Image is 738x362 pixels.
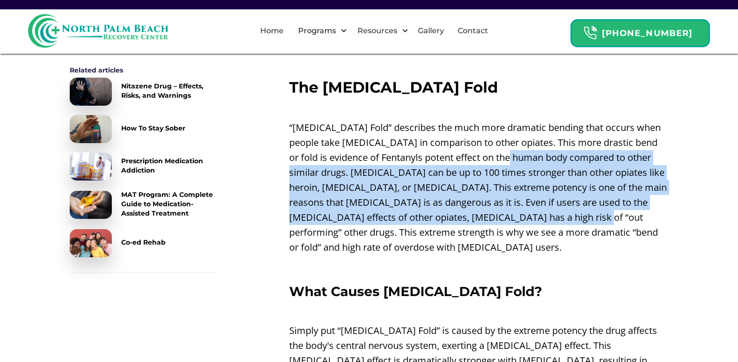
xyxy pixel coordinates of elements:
[355,25,400,36] div: Resources
[296,25,338,36] div: Programs
[350,16,411,46] div: Resources
[289,101,669,116] p: ‍
[289,120,669,255] p: “[MEDICAL_DATA] Fold” describes the much more dramatic bending that occurs when people take [MEDI...
[70,152,219,181] a: Prescription Medication Addiction
[583,26,597,40] img: Header Calendar Icons
[452,16,494,46] a: Contact
[121,81,219,100] div: Nitazene Drug – Effects, Risks, and Warnings
[121,156,219,175] div: Prescription Medication Addiction
[289,78,498,96] strong: The [MEDICAL_DATA] Fold
[70,65,219,75] div: Related articles
[289,283,542,299] strong: What Causes [MEDICAL_DATA] Fold?
[255,16,289,46] a: Home
[121,238,166,247] div: Co-ed Rehab
[70,78,219,106] a: Nitazene Drug – Effects, Risks, and Warnings
[570,14,710,47] a: Header Calendar Icons[PHONE_NUMBER]
[121,123,185,133] div: How To Stay Sober
[290,16,350,46] div: Programs
[289,260,669,275] p: ‍
[121,190,219,218] div: MAT Program: A Complete Guide to Medication-Assisted Treatment
[602,28,693,38] strong: [PHONE_NUMBER]
[70,190,219,220] a: MAT Program: A Complete Guide to Medication-Assisted Treatment
[289,55,669,70] p: ‍
[70,115,219,143] a: How To Stay Sober
[70,229,219,257] a: Co-ed Rehab
[289,304,669,319] p: ‍
[412,16,450,46] a: Gallery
